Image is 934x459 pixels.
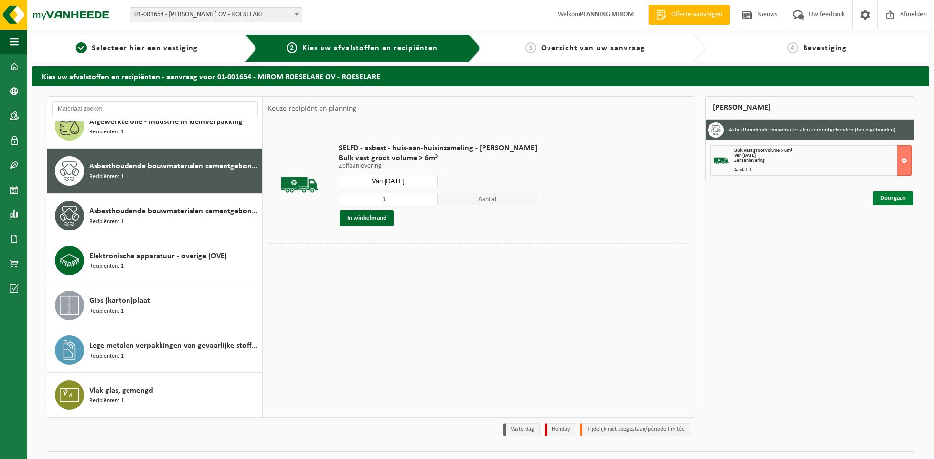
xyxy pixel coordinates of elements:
a: Doorgaan [873,191,913,205]
span: Elektronische apparatuur - overige (OVE) [89,250,227,262]
span: 3 [525,42,536,53]
input: Selecteer datum [339,175,438,187]
input: Materiaal zoeken [52,101,258,116]
span: 2 [287,42,297,53]
strong: Van [DATE] [734,153,756,158]
span: Overzicht van uw aanvraag [541,44,645,52]
div: Keuze recipiënt en planning [263,97,361,121]
a: 1Selecteer hier een vestiging [37,42,237,54]
span: Bevestiging [803,44,847,52]
button: Asbesthoudende bouwmaterialen cementgebonden (hechtgebonden) Recipiënten: 1 [47,149,262,194]
span: Asbesthoudende bouwmaterialen cementgebonden (hechtgebonden) [89,161,259,172]
span: Recipiënten: 1 [89,307,124,316]
button: Vlak glas, gemengd Recipiënten: 1 [47,373,262,417]
span: Lege metalen verpakkingen van gevaarlijke stoffen [89,340,259,352]
span: Recipiënten: 1 [89,352,124,361]
span: Aantal [438,193,537,205]
span: Asbesthoudende bouwmaterialen cementgebonden met isolatie(hechtgebonden) [89,205,259,217]
button: Gips (karton)plaat Recipiënten: 1 [47,283,262,328]
span: Offerte aanvragen [669,10,725,20]
span: Recipiënten: 1 [89,262,124,271]
li: Vaste dag [503,423,540,436]
p: Zelfaanlevering [339,163,537,170]
span: Recipiënten: 1 [89,396,124,406]
button: In winkelmand [340,210,394,226]
strong: PLANNING MIROM [580,11,634,18]
span: 01-001654 - MIROM ROESELARE OV - ROESELARE [130,8,302,22]
span: Recipiënten: 1 [89,217,124,227]
span: 1 [76,42,87,53]
div: Aantal: 1 [734,168,912,173]
div: Zelfaanlevering [734,158,912,163]
span: 01-001654 - MIROM ROESELARE OV - ROESELARE [130,7,302,22]
span: Afgewerkte olie - industrie in kleinverpakking [89,116,243,128]
span: 4 [787,42,798,53]
li: Holiday [545,423,575,436]
button: Elektronische apparatuur - overige (OVE) Recipiënten: 1 [47,238,262,283]
button: Asbesthoudende bouwmaterialen cementgebonden met isolatie(hechtgebonden) Recipiënten: 1 [47,194,262,238]
a: Offerte aanvragen [648,5,730,25]
span: Bulk vast groot volume > 6m³ [339,153,537,163]
span: Bulk vast groot volume > 6m³ [734,148,792,153]
div: [PERSON_NAME] [705,96,915,120]
h3: Asbesthoudende bouwmaterialen cementgebonden (hechtgebonden) [729,122,896,138]
span: Kies uw afvalstoffen en recipiënten [302,44,438,52]
h2: Kies uw afvalstoffen en recipiënten - aanvraag voor 01-001654 - MIROM ROESELARE OV - ROESELARE [32,66,929,86]
span: Gips (karton)plaat [89,295,150,307]
span: SELFD - asbest - huis-aan-huisinzameling - [PERSON_NAME] [339,143,537,153]
button: Lege metalen verpakkingen van gevaarlijke stoffen Recipiënten: 1 [47,328,262,373]
span: Selecteer hier een vestiging [92,44,198,52]
li: Tijdelijk niet toegestaan/période limitée [580,423,690,436]
span: Vlak glas, gemengd [89,385,153,396]
span: Recipiënten: 1 [89,128,124,137]
span: Recipiënten: 1 [89,172,124,182]
button: Afgewerkte olie - industrie in kleinverpakking Recipiënten: 1 [47,104,262,149]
